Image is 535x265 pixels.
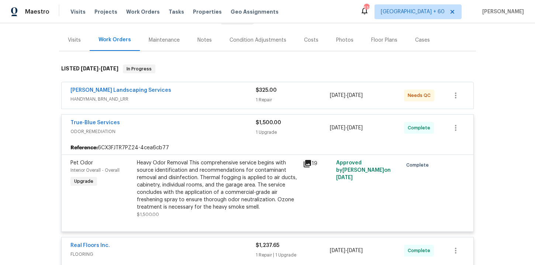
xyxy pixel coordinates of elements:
[193,8,222,15] span: Properties
[408,92,434,99] span: Needs QC
[70,168,120,172] span: Interior Overall - Overall
[364,4,369,12] div: 510
[415,36,430,44] div: Cases
[330,248,345,253] span: [DATE]
[62,141,473,154] div: 6CX3FJTR7PZ24-4cea6cb77
[137,159,298,211] div: Heavy Odor Removal This comprehensive service begins with source identification and recommendatio...
[330,92,363,99] span: -
[381,8,445,15] span: [GEOGRAPHIC_DATA] + 60
[336,175,353,180] span: [DATE]
[256,243,279,248] span: $1,237.65
[229,36,286,44] div: Condition Adjustments
[336,36,353,44] div: Photos
[336,160,391,180] span: Approved by [PERSON_NAME] on
[70,128,256,135] span: ODOR_REMEDIATION
[197,36,212,44] div: Notes
[81,66,118,71] span: -
[256,96,330,104] div: 1 Repair
[70,144,98,151] b: Reference:
[70,8,86,15] span: Visits
[231,8,279,15] span: Geo Assignments
[330,247,363,254] span: -
[330,124,363,132] span: -
[70,243,110,248] a: Real Floors Inc.
[61,64,118,73] h6: LISTED
[81,66,99,71] span: [DATE]
[408,124,433,132] span: Complete
[330,93,345,98] span: [DATE]
[99,36,131,43] div: Work Orders
[68,36,81,44] div: Visits
[59,57,476,81] div: LISTED [DATE]-[DATE]In Progress
[70,251,256,258] span: FLOORING
[479,8,524,15] span: [PERSON_NAME]
[169,9,184,14] span: Tasks
[304,36,318,44] div: Costs
[149,36,180,44] div: Maintenance
[408,247,433,254] span: Complete
[70,88,171,93] a: [PERSON_NAME] Landscaping Services
[256,129,330,136] div: 1 Upgrade
[70,160,93,165] span: Pet Odor
[101,66,118,71] span: [DATE]
[256,120,281,125] span: $1,500.00
[70,120,120,125] a: True-Blue Services
[347,248,363,253] span: [DATE]
[256,88,277,93] span: $325.00
[126,8,160,15] span: Work Orders
[330,125,345,130] span: [DATE]
[406,161,432,169] span: Complete
[70,95,256,103] span: HANDYMAN, BRN_AND_LRR
[371,36,397,44] div: Floor Plans
[25,8,49,15] span: Maestro
[347,125,363,130] span: [DATE]
[347,93,363,98] span: [DATE]
[71,178,96,185] span: Upgrade
[124,65,155,73] span: In Progress
[256,251,330,259] div: 1 Repair | 1 Upgrade
[137,212,159,217] span: $1,500.00
[94,8,117,15] span: Projects
[303,159,332,168] div: 19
